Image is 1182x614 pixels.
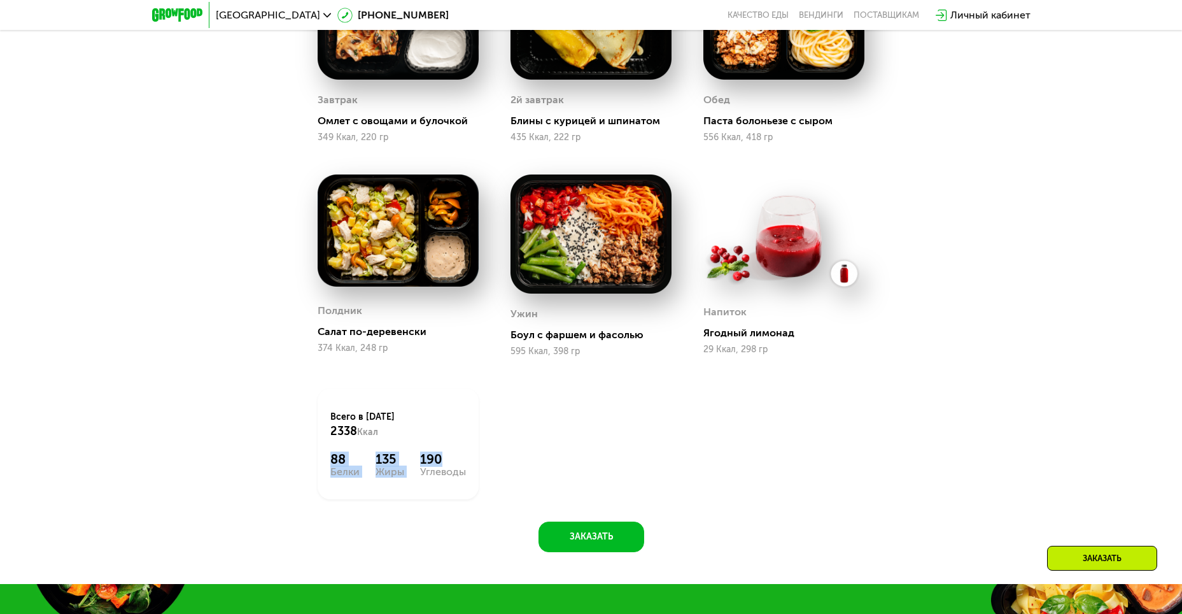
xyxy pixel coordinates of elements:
[420,467,466,477] div: Углеводы
[376,452,404,467] div: 135
[318,301,362,320] div: Полдник
[950,8,1031,23] div: Личный кабинет
[799,10,843,20] a: Вендинги
[376,467,404,477] div: Жиры
[728,10,789,20] a: Качество еды
[337,8,449,23] a: [PHONE_NUMBER]
[510,304,538,324] div: Ужин
[330,467,360,477] div: Белки
[510,329,682,341] div: Боул с фаршем и фасолью
[330,452,360,467] div: 88
[703,115,875,127] div: Паста болоньезе с сыром
[420,452,466,467] div: 190
[703,345,864,355] div: 29 Ккал, 298 гр
[703,90,730,110] div: Обед
[703,303,747,322] div: Напиток
[318,343,479,353] div: 374 Ккал, 248 гр
[703,132,864,143] div: 556 Ккал, 418 гр
[216,10,320,20] span: [GEOGRAPHIC_DATA]
[318,325,489,338] div: Салат по-деревенски
[510,90,564,110] div: 2й завтрак
[510,346,672,357] div: 595 Ккал, 398 гр
[538,522,644,552] button: Заказать
[510,132,672,143] div: 435 Ккал, 222 гр
[854,10,919,20] div: поставщикам
[357,427,378,438] span: Ккал
[318,115,489,127] div: Омлет с овощами и булочкой
[330,424,357,438] span: 2338
[510,115,682,127] div: Блины с курицей и шпинатом
[330,411,466,439] div: Всего в [DATE]
[1047,546,1157,571] div: Заказать
[318,90,358,110] div: Завтрак
[703,327,875,339] div: Ягодный лимонад
[318,132,479,143] div: 349 Ккал, 220 гр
